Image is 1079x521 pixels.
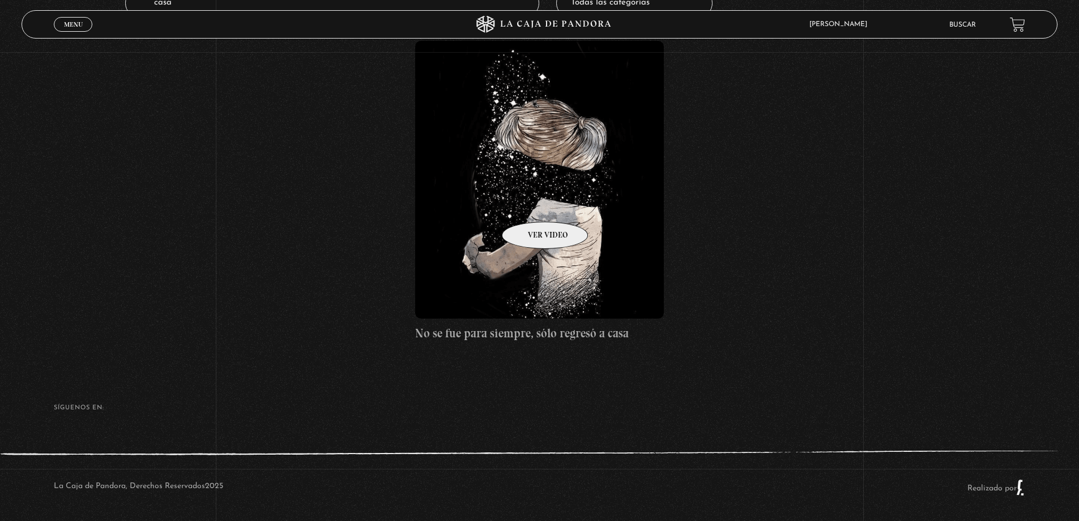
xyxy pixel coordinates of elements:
span: [PERSON_NAME] [804,21,878,28]
p: La Caja de Pandora, Derechos Reservados 2025 [54,479,223,496]
h4: SÍguenos en: [54,405,1025,411]
span: Cerrar [60,31,87,39]
h4: No se fue para siempre, sólo regresó a casa [415,324,664,342]
span: Menu [64,21,83,28]
a: No se fue para siempre, sólo regresó a casa [415,41,664,342]
a: Realizado por [967,484,1025,493]
a: View your shopping cart [1010,17,1025,32]
a: Buscar [949,22,976,28]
